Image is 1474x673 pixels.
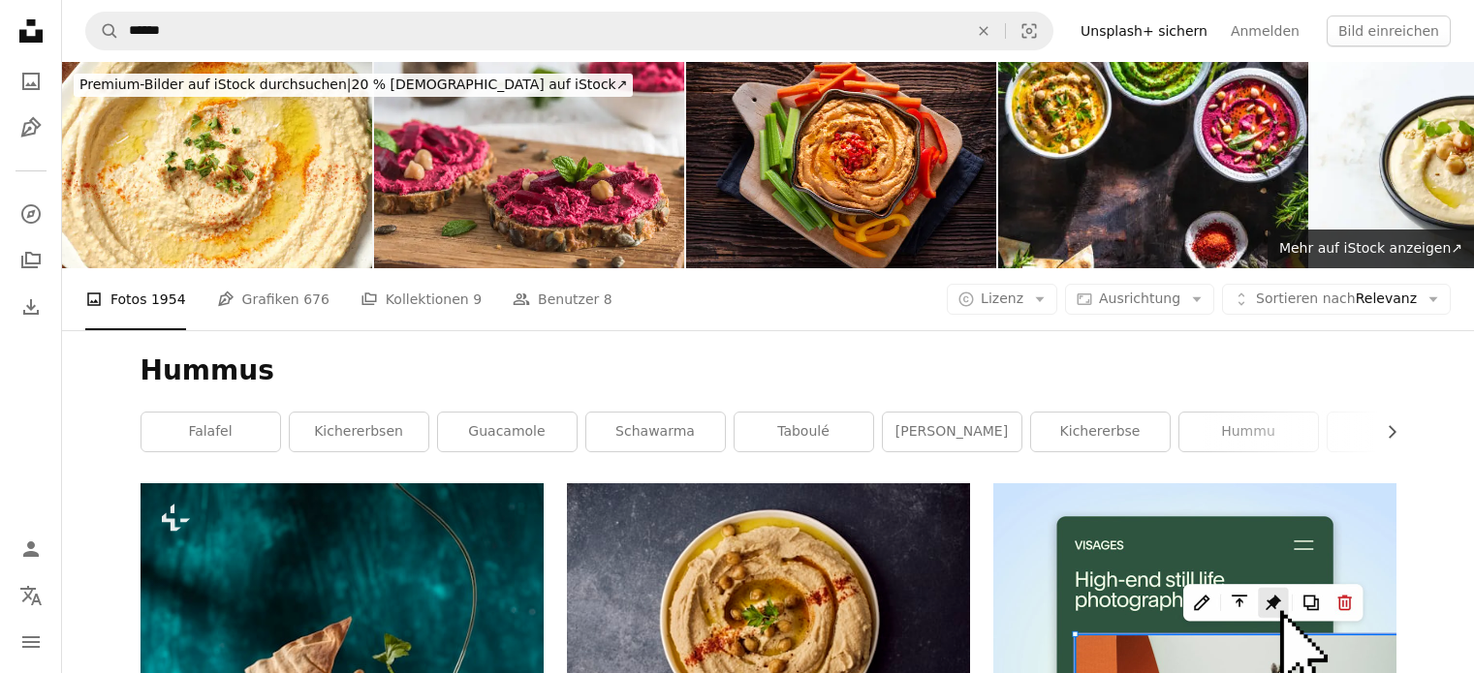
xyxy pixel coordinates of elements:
a: Premium-Bilder auf iStock durchsuchen|20 % [DEMOGRAPHIC_DATA] auf iStock↗ [62,62,644,108]
a: Grafiken [12,108,50,147]
a: Mehr auf iStock anzeigen↗ [1268,229,1474,268]
a: Hummu [1179,413,1318,451]
a: Bisherige Downloads [12,288,50,326]
button: Löschen [962,13,1005,49]
button: Menü [12,623,50,661]
img: Wooden board of bread slices with beetroot hummus on a white wooden background [374,62,684,268]
a: Kollektionen 9 [361,268,482,330]
a: Fotos [12,62,50,101]
img: Gesunder hausgemachter cremiger Hummus mit Olivenöl [62,62,372,268]
h1: Hummus [141,353,1396,388]
button: Visuelle Suche [1006,13,1052,49]
form: Finden Sie Bildmaterial auf der ganzen Webseite [85,12,1053,50]
span: Relevanz [1256,290,1417,309]
button: Bild einreichen [1327,15,1451,46]
a: Falafel [141,413,280,451]
a: [PERSON_NAME] [883,413,1021,451]
button: Unsplash suchen [86,13,119,49]
a: Anmelden [1219,15,1311,46]
div: 20 % [DEMOGRAPHIC_DATA] auf iStock ↗ [74,74,633,97]
span: Premium-Bilder auf iStock durchsuchen | [79,76,352,92]
a: Entdecken [12,195,50,233]
a: Kollektionen [12,241,50,280]
a: Grafiken 676 [217,268,329,330]
a: Taboulé [735,413,873,451]
img: Gebratene rote Paprika Hummus [686,62,996,268]
span: Ausrichtung [1099,291,1180,306]
button: Ausrichtung [1065,284,1214,315]
a: Kichererbse [1031,413,1170,451]
span: Lizenz [981,291,1023,306]
a: Guacamole [438,413,577,451]
span: 9 [473,289,482,310]
a: Benutzer 8 [513,268,612,330]
button: Lizenz [947,284,1057,315]
span: 8 [604,289,612,310]
a: kichererbsen [290,413,428,451]
a: Essen [1328,413,1466,451]
span: 676 [303,289,329,310]
a: eine Schüssel Hummus mit einer Garnitur oben drauf [567,611,970,628]
img: Hummus Drei Schüssel Kichererbsen, Avocado und Rote Bete mit geschnittenem Gemüse Stäbchen auf du... [998,62,1308,268]
span: Mehr auf iStock anzeigen ↗ [1279,240,1462,256]
a: Schawarma [586,413,725,451]
button: Sortieren nachRelevanz [1222,284,1451,315]
a: Unsplash+ sichern [1069,15,1219,46]
span: Sortieren nach [1256,291,1356,306]
button: Sprache [12,576,50,615]
button: Liste nach rechts verschieben [1374,413,1396,451]
a: Anmelden / Registrieren [12,530,50,568]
